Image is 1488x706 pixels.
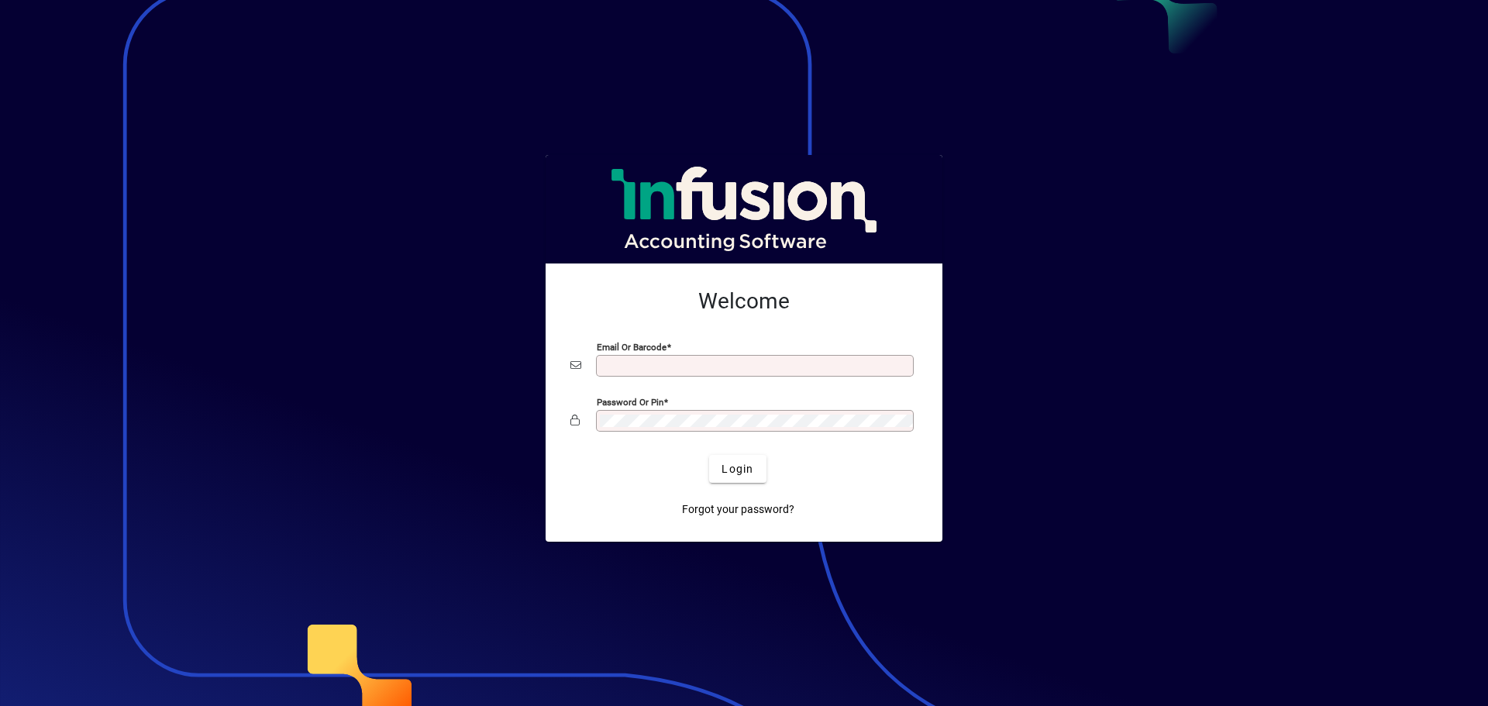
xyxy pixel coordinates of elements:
[597,342,666,353] mat-label: Email or Barcode
[597,397,663,408] mat-label: Password or Pin
[682,501,794,518] span: Forgot your password?
[709,455,766,483] button: Login
[570,288,918,315] h2: Welcome
[722,461,753,477] span: Login
[676,495,801,523] a: Forgot your password?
